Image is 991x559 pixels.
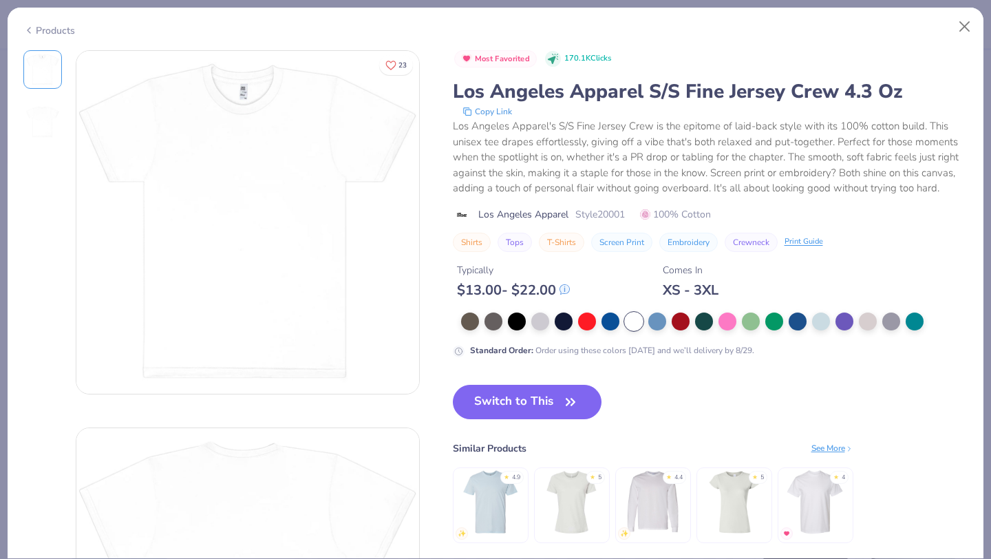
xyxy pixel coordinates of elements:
[470,344,754,357] div: Order using these colors [DATE] and we’ll delivery by 8/29.
[23,23,75,38] div: Products
[512,473,520,483] div: 4.9
[752,473,758,478] div: ★
[575,207,625,222] span: Style 20001
[666,473,672,478] div: ★
[453,209,471,220] img: brand logo
[458,529,466,538] img: newest.gif
[539,233,584,252] button: T-Shirts
[591,233,652,252] button: Screen Print
[504,473,509,478] div: ★
[457,263,570,277] div: Typically
[725,233,778,252] button: Crewneck
[659,233,718,252] button: Embroidery
[539,470,604,535] img: Bella + Canvas New Women's Relaxed Heather CVC Short Sleeve Tee
[620,529,628,538] img: newest.gif
[590,473,595,478] div: ★
[842,473,845,483] div: 4
[470,345,533,356] strong: Standard Order :
[620,470,685,535] img: Gildan Adult Heavy Cotton 5.3 Oz. Long-Sleeve T-Shirt
[952,14,978,40] button: Close
[475,55,530,63] span: Most Favorited
[457,282,570,299] div: $ 13.00 - $ 22.00
[498,233,532,252] button: Tops
[674,473,683,483] div: 4.4
[663,263,718,277] div: Comes In
[26,53,59,86] img: Front
[663,282,718,299] div: XS - 3XL
[453,385,602,419] button: Switch to This
[640,207,711,222] span: 100% Cotton
[701,470,767,535] img: Gildan Ladies' Softstyle® Fitted T-Shirt
[398,62,407,69] span: 23
[379,55,413,75] button: Like
[461,53,472,64] img: Most Favorited sort
[453,441,526,456] div: Similar Products
[564,53,611,65] span: 170.1K Clicks
[76,51,419,394] img: Front
[453,118,968,196] div: Los Angeles Apparel's S/S Fine Jersey Crew is the epitome of laid-back style with its 100% cotton...
[458,105,516,118] button: copy to clipboard
[458,470,523,535] img: Next Level Unisex Cotton T-Shirt
[760,473,764,483] div: 5
[782,529,791,538] img: MostFav.gif
[785,236,823,248] div: Print Guide
[453,78,968,105] div: Los Angeles Apparel S/S Fine Jersey Crew 4.3 Oz
[453,233,491,252] button: Shirts
[833,473,839,478] div: ★
[26,105,59,138] img: Back
[811,442,853,454] div: See More
[782,470,848,535] img: Gildan Hammer Adult 6 Oz. T-Shirt
[598,473,601,483] div: 5
[478,207,568,222] span: Los Angeles Apparel
[454,50,537,68] button: Badge Button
